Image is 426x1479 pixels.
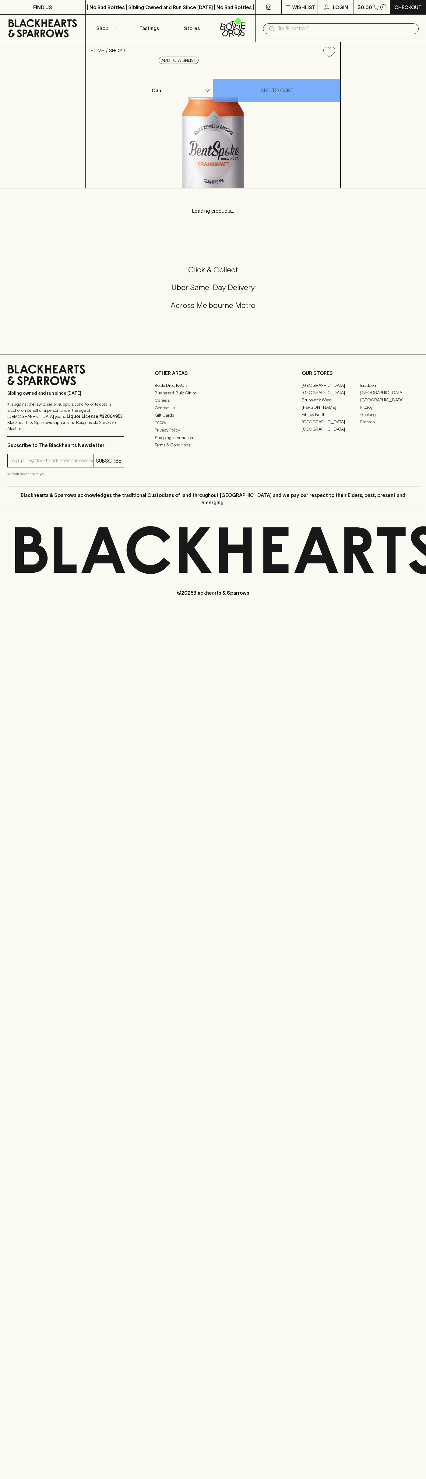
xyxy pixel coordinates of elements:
a: SHOP [109,48,122,53]
p: $0.00 [357,4,372,11]
div: Can [149,84,213,96]
p: OTHER AREAS [155,369,272,377]
a: [GEOGRAPHIC_DATA] [360,389,419,396]
p: Loading products... [6,207,420,215]
p: Stores [184,25,200,32]
a: FAQ's [155,419,272,426]
a: Contact Us [155,404,272,411]
a: Stores [171,15,213,42]
strong: Liquor License #32064953 [67,414,123,419]
button: Shop [86,15,128,42]
button: SUBSCRIBE [93,454,124,467]
p: SUBSCRIBE [96,457,121,464]
a: Shipping Information [155,434,272,441]
a: Careers [155,397,272,404]
a: Terms & Conditions [155,442,272,449]
img: 51394.png [86,62,340,188]
input: e.g. jane@blackheartsandsparrows.com.au [12,456,93,466]
a: Tastings [128,15,171,42]
p: Subscribe to The Blackhearts Newsletter [7,442,124,449]
button: Add to wishlist [321,44,338,60]
a: [GEOGRAPHIC_DATA] [302,382,360,389]
a: Business & Bulk Gifting [155,389,272,397]
h5: Uber Same-Day Delivery [7,282,419,292]
a: [PERSON_NAME] [302,404,360,411]
p: Login [333,4,348,11]
p: It is against the law to sell or supply alcohol to, or to obtain alcohol on behalf of a person un... [7,401,124,432]
a: Privacy Policy [155,427,272,434]
a: HOME [90,48,104,53]
p: We will never spam you [7,471,124,477]
p: 0 [382,5,385,9]
p: FIND US [33,4,52,11]
a: Bottle Drop FAQ's [155,382,272,389]
input: Try "Pinot noir" [278,24,414,33]
a: Gift Cards [155,412,272,419]
a: Brunswick West [302,396,360,404]
p: Checkout [394,4,422,11]
p: Shop [96,25,108,32]
h5: Across Melbourne Metro [7,300,419,310]
p: Blackhearts & Sparrows acknowledges the traditional Custodians of land throughout [GEOGRAPHIC_DAT... [12,491,414,506]
a: [GEOGRAPHIC_DATA] [302,389,360,396]
p: Can [152,87,161,94]
a: Braddon [360,382,419,389]
p: OUR STORES [302,369,419,377]
a: [GEOGRAPHIC_DATA] [302,425,360,433]
a: [GEOGRAPHIC_DATA] [360,396,419,404]
button: Add to wishlist [159,57,199,64]
a: Fitzroy [360,404,419,411]
h5: Click & Collect [7,265,419,275]
p: Tastings [139,25,159,32]
p: Sibling owned and run since [DATE] [7,390,124,396]
a: Geelong [360,411,419,418]
a: Prahran [360,418,419,425]
a: [GEOGRAPHIC_DATA] [302,418,360,425]
div: Call to action block [7,240,419,342]
p: Wishlist [292,4,315,11]
a: Fitzroy North [302,411,360,418]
